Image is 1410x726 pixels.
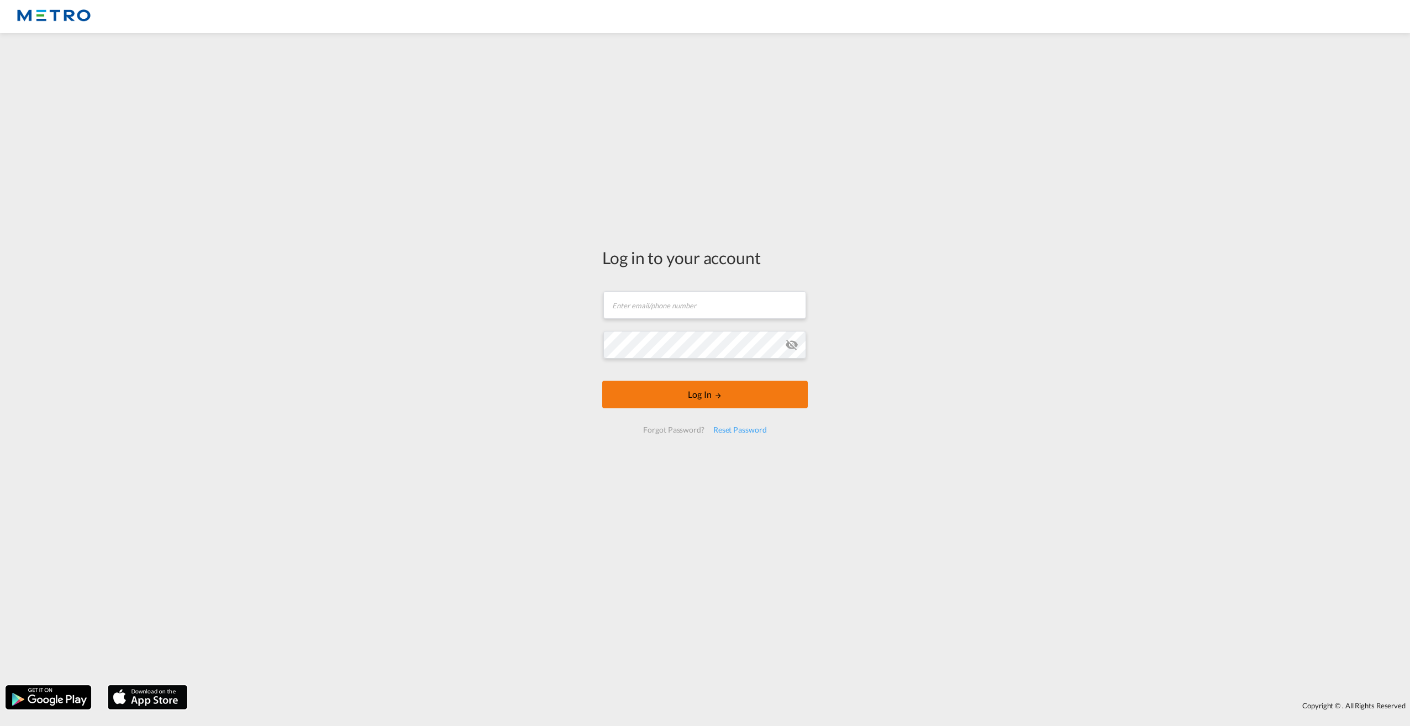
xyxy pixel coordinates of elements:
div: Reset Password [709,420,771,440]
img: apple.png [107,684,188,711]
img: google.png [4,684,92,711]
div: Copyright © . All Rights Reserved [193,696,1410,715]
md-icon: icon-eye-off [785,338,798,351]
button: LOGIN [602,381,808,408]
div: Forgot Password? [639,420,708,440]
div: Log in to your account [602,246,808,269]
img: 25181f208a6c11efa6aa1bf80d4cef53.png [17,4,91,29]
input: Enter email/phone number [603,291,806,319]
